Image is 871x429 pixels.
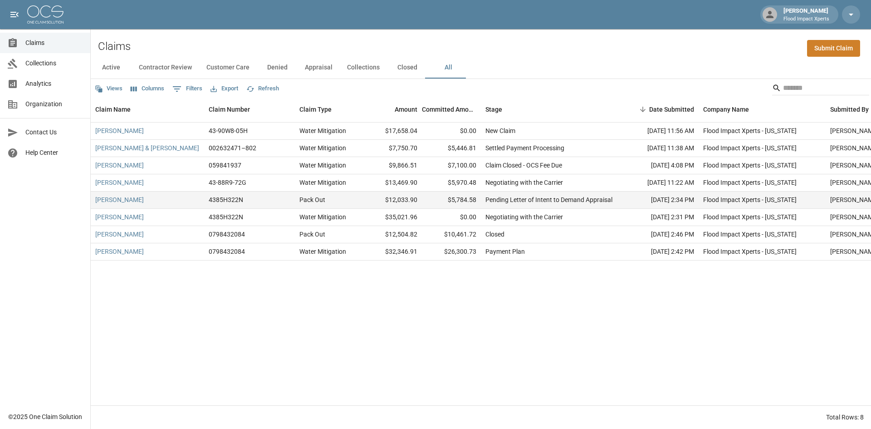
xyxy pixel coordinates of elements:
div: $13,469.90 [363,174,422,192]
div: $12,033.90 [363,192,422,209]
div: 43-88R9-72G [209,178,246,187]
p: Flood Impact Xperts [783,15,829,23]
button: Denied [257,57,298,79]
div: $26,300.73 [422,243,481,261]
h2: Claims [98,40,131,53]
div: Water Mitigation [299,247,346,256]
div: Flood Impact Xperts - Texas [703,161,797,170]
span: Claims [25,38,83,48]
a: [PERSON_NAME] [95,247,144,256]
div: Stage [485,97,502,122]
a: [PERSON_NAME] [95,212,144,222]
div: Pack Out [299,230,325,239]
div: Payment Plan [485,247,525,256]
a: Submit Claim [807,40,860,57]
img: ocs-logo-white-transparent.png [27,5,64,24]
div: Water Mitigation [299,212,346,222]
div: 4385H322N [209,212,243,222]
div: [DATE] 2:31 PM [617,209,699,226]
div: Claim Closed - OCS Fee Due [485,161,562,170]
div: Company Name [699,97,826,122]
div: Claim Type [295,97,363,122]
div: Negotiating with the Carrier [485,178,563,187]
div: Water Mitigation [299,143,346,153]
button: Views [93,82,125,96]
div: Company Name [703,97,749,122]
div: Negotiating with the Carrier [485,212,563,222]
div: [DATE] 2:46 PM [617,226,699,243]
div: [DATE] 11:38 AM [617,140,699,157]
div: $5,784.58 [422,192,481,209]
button: Closed [387,57,428,79]
button: Sort [636,103,649,116]
div: 002632471–802 [209,143,256,153]
div: Flood Impact Xperts - Texas [703,247,797,256]
div: New Claim [485,126,515,135]
a: [PERSON_NAME] [95,195,144,204]
div: [DATE] 11:56 AM [617,123,699,140]
button: Customer Care [199,57,257,79]
div: $12,504.82 [363,226,422,243]
span: Collections [25,59,83,68]
div: $5,446.81 [422,140,481,157]
div: Flood Impact Xperts - Texas [703,230,797,239]
div: $5,970.48 [422,174,481,192]
div: Committed Amount [422,97,481,122]
a: [PERSON_NAME] & [PERSON_NAME] [95,143,199,153]
button: Show filters [170,82,205,96]
button: Contractor Review [132,57,199,79]
button: Collections [340,57,387,79]
span: Help Center [25,148,83,158]
div: Flood Impact Xperts - Texas [703,178,797,187]
div: 059841937 [209,161,241,170]
div: © 2025 One Claim Solution [8,412,82,421]
div: $0.00 [422,123,481,140]
div: [DATE] 11:22 AM [617,174,699,192]
div: Amount [395,97,417,122]
div: 0798432084 [209,230,245,239]
div: $0.00 [422,209,481,226]
div: Pending Letter of Intent to Demand Appraisal [485,195,612,204]
div: Closed [485,230,504,239]
div: $7,100.00 [422,157,481,174]
div: [DATE] 4:08 PM [617,157,699,174]
div: $17,658.04 [363,123,422,140]
a: [PERSON_NAME] [95,126,144,135]
div: Total Rows: 8 [826,413,864,422]
div: [DATE] 2:34 PM [617,192,699,209]
div: Claim Name [91,97,204,122]
div: $35,021.96 [363,209,422,226]
div: 4385H322N [209,195,243,204]
div: $7,750.70 [363,140,422,157]
div: Claim Type [299,97,332,122]
span: Contact Us [25,128,83,137]
div: $10,461.72 [422,226,481,243]
button: Select columns [128,82,166,96]
a: [PERSON_NAME] [95,230,144,239]
div: Water Mitigation [299,178,346,187]
div: Amount [363,97,422,122]
button: Appraisal [298,57,340,79]
div: Water Mitigation [299,126,346,135]
button: Refresh [244,82,281,96]
div: 43-90W8-05H [209,126,248,135]
div: dynamic tabs [91,57,871,79]
div: Committed Amount [422,97,476,122]
div: Claim Name [95,97,131,122]
a: [PERSON_NAME] [95,161,144,170]
div: Flood Impact Xperts - Texas [703,126,797,135]
div: Date Submitted [617,97,699,122]
button: All [428,57,469,79]
div: Pack Out [299,195,325,204]
div: Stage [481,97,617,122]
span: Organization [25,99,83,109]
div: Search [772,81,869,97]
button: Export [208,82,240,96]
div: Claim Number [204,97,295,122]
button: open drawer [5,5,24,24]
button: Active [91,57,132,79]
div: Water Mitigation [299,161,346,170]
div: Claim Number [209,97,250,122]
div: Settled Payment Processing [485,143,564,153]
span: Analytics [25,79,83,89]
